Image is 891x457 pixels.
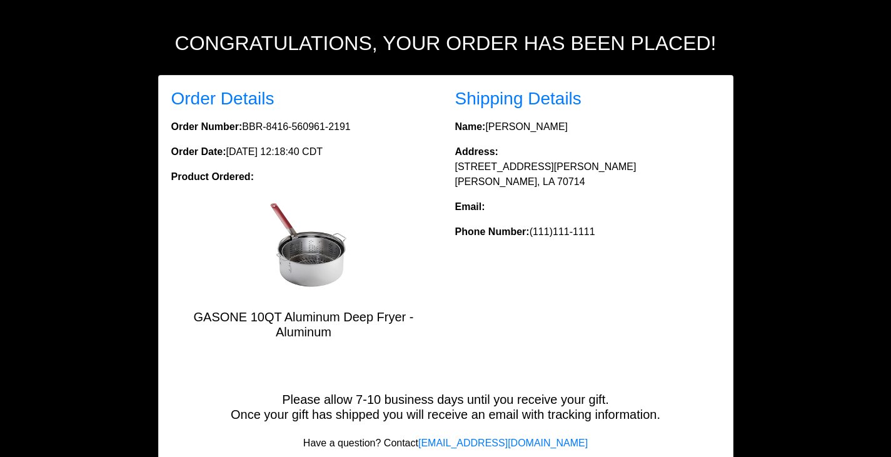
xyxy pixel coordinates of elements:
p: [STREET_ADDRESS][PERSON_NAME] [PERSON_NAME], LA 70714 [455,144,720,189]
strong: Order Number: [171,121,243,132]
p: [DATE] 12:18:40 CDT [171,144,436,159]
strong: Order Date: [171,146,226,157]
h5: Once your gift has shipped you will receive an email with tracking information. [159,407,733,422]
img: GASONE 10QT Aluminum Deep Fryer - Aluminum [254,199,354,299]
p: [PERSON_NAME] [455,119,720,134]
h3: Order Details [171,88,436,109]
strong: Name: [455,121,486,132]
p: BBR-8416-560961-2191 [171,119,436,134]
a: [EMAIL_ADDRESS][DOMAIN_NAME] [418,438,588,448]
h5: GASONE 10QT Aluminum Deep Fryer - Aluminum [171,309,436,339]
strong: Email: [455,201,485,212]
strong: Product Ordered: [171,171,254,182]
strong: Address: [455,146,498,157]
h6: Have a question? Contact [159,437,733,449]
strong: Phone Number: [455,226,530,237]
h5: Please allow 7-10 business days until you receive your gift. [159,392,733,407]
h2: Congratulations, your order has been placed! [99,31,793,55]
h3: Shipping Details [455,88,720,109]
p: (111)111-1111 [455,224,720,239]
